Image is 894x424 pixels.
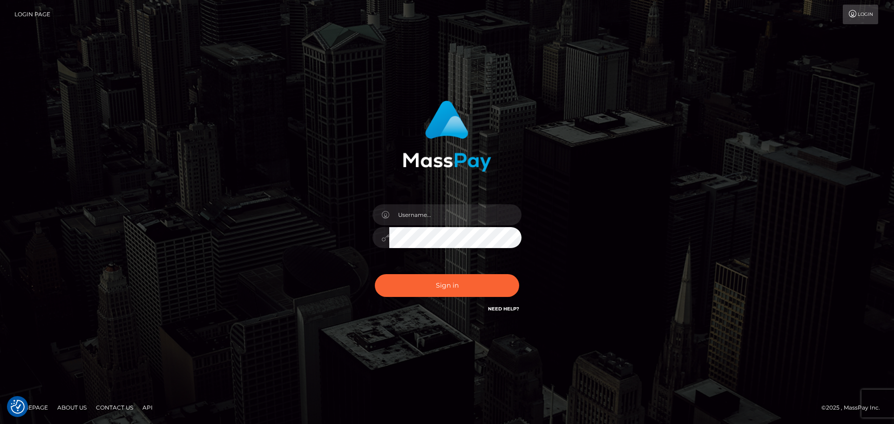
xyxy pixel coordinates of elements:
[92,400,137,415] a: Contact Us
[403,101,491,172] img: MassPay Login
[488,306,519,312] a: Need Help?
[843,5,878,24] a: Login
[389,204,521,225] input: Username...
[375,274,519,297] button: Sign in
[14,5,50,24] a: Login Page
[54,400,90,415] a: About Us
[11,400,25,414] button: Consent Preferences
[11,400,25,414] img: Revisit consent button
[139,400,156,415] a: API
[10,400,52,415] a: Homepage
[821,403,887,413] div: © 2025 , MassPay Inc.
